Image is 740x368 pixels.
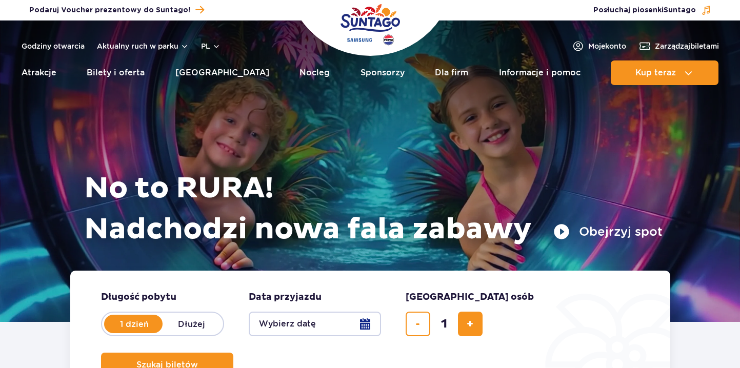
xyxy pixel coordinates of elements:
button: Wybierz datę [249,312,381,336]
button: pl [201,41,221,51]
button: dodaj bilet [458,312,483,336]
span: Kup teraz [635,68,676,77]
a: Dla firm [435,60,468,85]
a: [GEOGRAPHIC_DATA] [175,60,269,85]
a: Nocleg [299,60,330,85]
label: 1 dzień [105,313,164,335]
span: Moje konto [588,41,626,51]
span: Posłuchaj piosenki [593,5,696,15]
button: Kup teraz [611,60,718,85]
button: Aktualny ruch w parku [97,42,189,50]
a: Bilety i oferta [87,60,145,85]
a: Mojekonto [572,40,626,52]
a: Zarządzajbiletami [638,40,719,52]
button: Obejrzyj spot [553,223,663,240]
a: Informacje i pomoc [499,60,581,85]
span: [GEOGRAPHIC_DATA] osób [406,291,534,303]
span: Zarządzaj biletami [655,41,719,51]
a: Sponsorzy [361,60,405,85]
h1: No to RURA! Nadchodzi nowa fala zabawy [84,168,663,250]
span: Suntago [664,7,696,14]
label: Dłużej [163,313,221,335]
a: Godziny otwarcia [22,41,85,51]
span: Długość pobytu [101,291,176,303]
button: usuń bilet [406,312,430,336]
button: Posłuchaj piosenkiSuntago [593,5,711,15]
span: Data przyjazdu [249,291,322,303]
input: liczba biletów [432,312,456,336]
a: Atrakcje [22,60,56,85]
a: Podaruj Voucher prezentowy do Suntago! [29,3,204,17]
span: Podaruj Voucher prezentowy do Suntago! [29,5,190,15]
